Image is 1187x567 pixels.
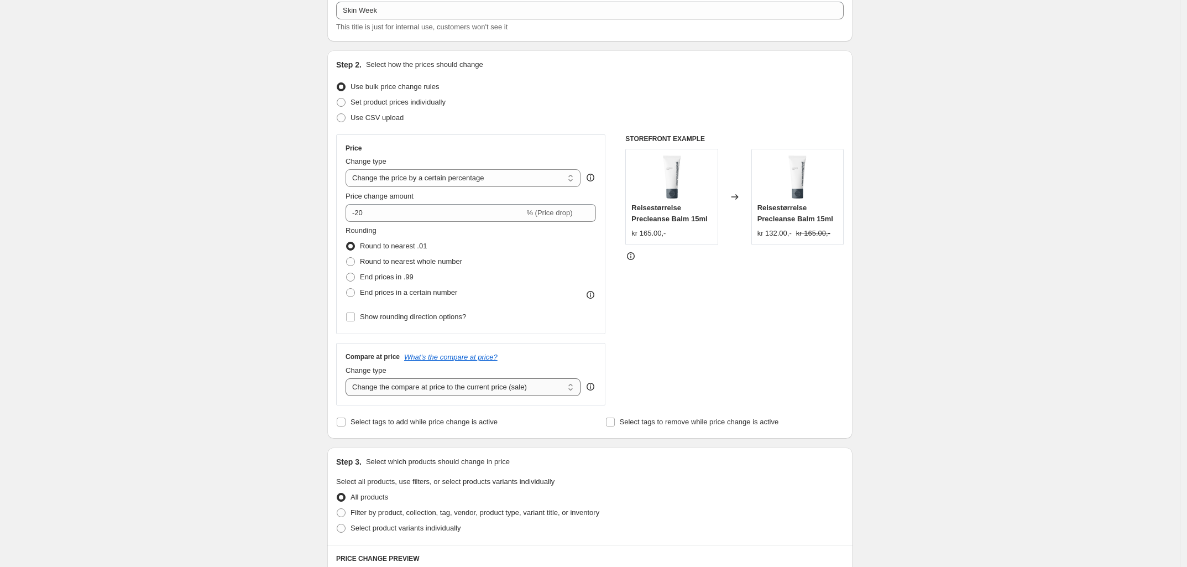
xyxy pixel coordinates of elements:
[757,228,792,239] div: kr 132.00,-
[631,228,666,239] div: kr 165.00,-
[336,456,362,467] h2: Step 3.
[366,456,510,467] p: Select which products should change in price
[796,228,830,239] strike: kr 165.00,-
[336,23,508,31] span: This title is just for internal use, customers won't see it
[585,172,596,183] div: help
[360,288,457,296] span: End prices in a certain number
[346,144,362,153] h3: Price
[346,226,377,235] span: Rounding
[351,418,498,426] span: Select tags to add while price change is active
[620,418,779,426] span: Select tags to remove while price change is active
[351,82,439,91] span: Use bulk price change rules
[346,204,524,222] input: -15
[346,157,386,165] span: Change type
[346,352,400,361] h3: Compare at price
[360,313,466,321] span: Show rounding direction options?
[360,242,427,250] span: Round to nearest .01
[351,113,404,122] span: Use CSV upload
[526,209,572,217] span: % (Price drop)
[336,554,844,563] h6: PRICE CHANGE PREVIEW
[775,155,819,199] img: p_5597_default_1_80x.png
[351,98,446,106] span: Set product prices individually
[336,2,844,19] input: 30% off holiday sale
[336,59,362,70] h2: Step 2.
[757,204,833,223] span: Reisestørrelse Precleanse Balm 15ml
[625,134,844,143] h6: STOREFRONT EXAMPLE
[346,192,414,200] span: Price change amount
[360,273,414,281] span: End prices in .99
[650,155,694,199] img: p_5597_default_1_80x.png
[404,353,498,361] button: What's the compare at price?
[366,59,483,70] p: Select how the prices should change
[585,381,596,392] div: help
[360,257,462,266] span: Round to nearest whole number
[346,366,386,374] span: Change type
[351,524,461,532] span: Select product variants individually
[351,493,388,501] span: All products
[631,204,707,223] span: Reisestørrelse Precleanse Balm 15ml
[336,477,555,486] span: Select all products, use filters, or select products variants individually
[351,508,599,517] span: Filter by product, collection, tag, vendor, product type, variant title, or inventory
